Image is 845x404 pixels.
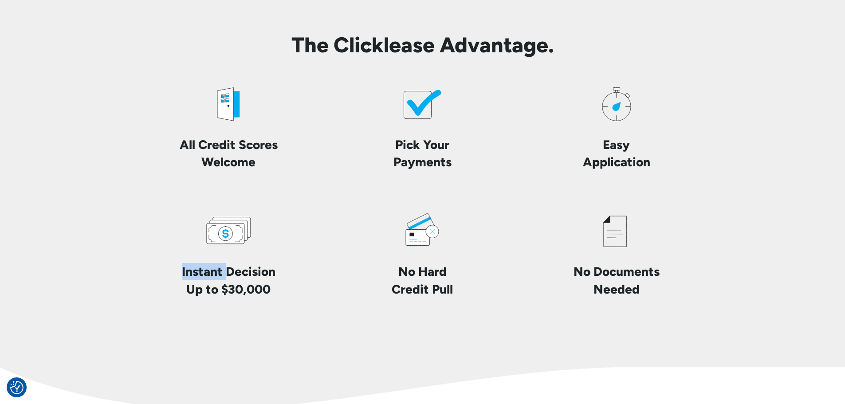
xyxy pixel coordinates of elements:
h4: Pick Your Payments [393,136,452,171]
button: Consent Preferences [10,381,24,394]
h4: Easy Application [583,136,650,171]
h4: All Credit Scores Welcome [153,136,304,171]
h4: No Hard Credit Pull [392,263,453,298]
h2: The Clicklease Advantage. [139,32,707,58]
h4: No Documents Needed [574,263,660,298]
img: Revisit consent button [10,381,24,394]
h4: Instant Decision Up to $30,000 [182,263,275,298]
